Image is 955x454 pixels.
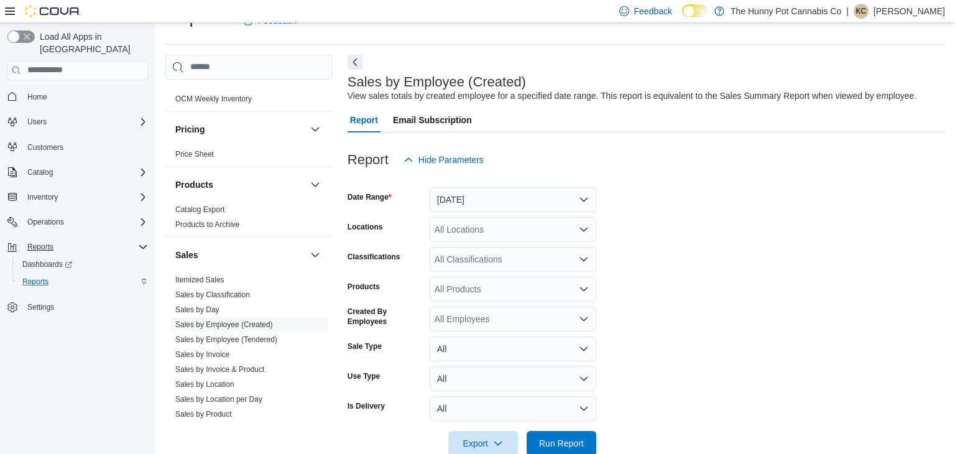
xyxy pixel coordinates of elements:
span: Operations [22,215,148,229]
button: Users [2,113,153,131]
span: Customers [27,142,63,152]
a: Reports [17,274,53,289]
span: Catalog [27,167,53,177]
button: Pricing [175,123,305,136]
a: Catalog Export [175,205,224,214]
a: Home [22,90,52,104]
a: Sales by Classification [175,290,250,299]
button: Open list of options [579,284,589,294]
button: Reports [12,273,153,290]
button: Hide Parameters [399,147,489,172]
a: Sales by Employee (Tendered) [175,335,277,344]
span: Sales by Employee (Tendered) [175,335,277,345]
span: Catalog Export [175,205,224,215]
span: Inventory [22,190,148,205]
span: Dashboards [22,259,72,269]
div: Products [165,202,333,237]
span: Inventory [27,192,58,202]
button: Reports [2,238,153,256]
button: Customers [2,138,153,156]
span: Reports [22,277,48,287]
span: KC [856,4,867,19]
span: Price Sheet [175,149,214,159]
button: Products [175,178,305,191]
label: Sale Type [348,341,382,351]
button: Operations [22,215,69,229]
label: Is Delivery [348,401,385,411]
a: Products to Archive [175,220,239,229]
span: Report [350,108,378,132]
div: Kyle Chamaillard [854,4,869,19]
span: Reports [22,239,148,254]
span: Sales by Location [175,379,234,389]
a: Price Sheet [175,150,214,159]
button: Reports [22,239,58,254]
a: Customers [22,140,68,155]
button: Inventory [2,188,153,206]
span: Sales by Invoice [175,350,229,359]
div: View sales totals by created employee for a specified date range. This report is equivalent to th... [348,90,916,103]
label: Classifications [348,252,400,262]
button: All [430,366,596,391]
p: [PERSON_NAME] [874,4,945,19]
label: Locations [348,222,383,232]
span: Sales by Product [175,409,232,419]
span: Users [27,117,47,127]
p: | [846,4,849,19]
span: Hide Parameters [418,154,484,166]
button: Inventory [22,190,63,205]
input: Dark Mode [682,4,708,17]
a: Sales by Day [175,305,219,314]
button: Sales [175,249,305,261]
button: Catalog [2,164,153,181]
span: Operations [27,217,64,227]
span: Dashboards [17,257,148,272]
span: Load All Apps in [GEOGRAPHIC_DATA] [35,30,148,55]
span: Sales by Location per Day [175,394,262,404]
span: Home [27,92,47,102]
span: Home [22,89,148,104]
a: OCM Weekly Inventory [175,95,252,103]
button: [DATE] [430,187,596,212]
a: Sales by Invoice [175,350,229,359]
button: Pricing [308,122,323,137]
a: Sales by Location per Day [175,395,262,404]
button: Home [2,88,153,106]
button: Catalog [22,165,58,180]
a: Sales by Location [175,380,234,389]
span: Sales by Day [175,305,219,315]
h3: Pricing [175,123,205,136]
h3: Sales [175,249,198,261]
a: Sales by Invoice & Product [175,365,264,374]
span: Run Report [539,437,584,450]
span: Dark Mode [682,17,683,18]
button: Open list of options [579,225,589,234]
a: Sales by Product [175,410,232,419]
div: Pricing [165,147,333,167]
a: Settings [22,300,59,315]
button: Products [308,177,323,192]
span: Settings [22,299,148,315]
span: OCM Weekly Inventory [175,94,252,104]
span: Settings [27,302,54,312]
a: Dashboards [17,257,77,272]
h3: Sales by Employee (Created) [348,75,526,90]
span: Customers [22,139,148,155]
span: Feedback [634,5,672,17]
span: Sales by Employee (Created) [175,320,273,330]
button: Settings [2,298,153,316]
label: Use Type [348,371,380,381]
button: Operations [2,213,153,231]
span: Reports [27,242,53,252]
span: Itemized Sales [175,275,224,285]
span: Sales by Classification [175,290,250,300]
span: Email Subscription [393,108,472,132]
p: The Hunny Pot Cannabis Co [731,4,841,19]
nav: Complex example [7,83,148,349]
button: All [430,336,596,361]
button: All [430,396,596,421]
button: Next [348,55,362,70]
label: Created By Employees [348,307,425,327]
button: Open list of options [579,254,589,264]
